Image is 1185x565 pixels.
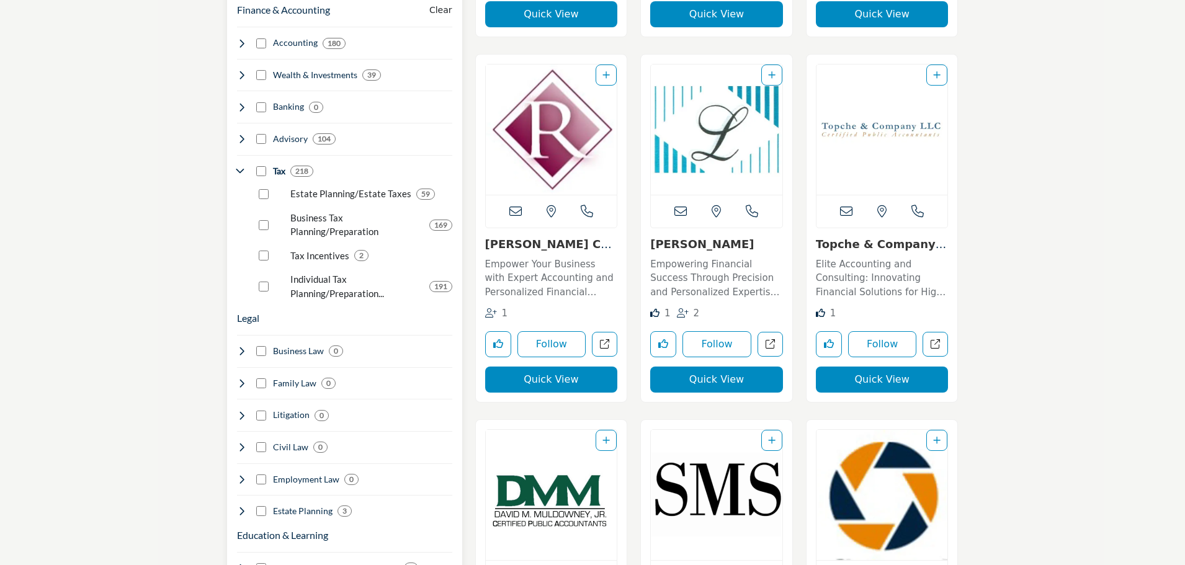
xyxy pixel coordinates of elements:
div: Followers [677,306,700,321]
img: Susan M. Schlindwein CPA LLC [651,430,782,560]
a: Add To List [768,435,776,445]
a: Open rivero-cpa-llc in new tab [592,332,617,357]
b: 0 [314,103,318,112]
p: Individual Tax Planning/Preparation: Tax planning, preparation and filing for individuals [290,272,424,300]
a: Topche & Company LLC... [816,238,947,264]
span: 1 [501,308,508,319]
input: Select Family Law checkbox [256,378,266,388]
div: 104 Results For Advisory [313,133,336,145]
a: Add To List [602,435,610,445]
img: David M. Muldowney Jr., CPA [486,430,617,560]
i: Like [650,308,660,318]
p: Tax Incentives: Credits, cost segregation studies [290,249,349,263]
a: Open Listing in new tab [486,65,617,195]
button: Like listing [650,331,676,357]
div: 59 Results For Estate Planning/Estate Taxes [416,189,435,200]
p: Elite Accounting and Consulting: Innovating Financial Solutions for High Net Worth Ventures This ... [816,257,949,300]
b: 0 [349,475,354,484]
a: Add To List [602,70,610,80]
h4: Banking: Banking, lending. merchant services [273,100,304,113]
div: 2 Results For Tax Incentives [354,250,369,261]
b: 2 [359,251,364,260]
h3: Higher ed, CPA Exam prep and continuing professional education [237,528,328,543]
button: Quick View [650,1,783,27]
b: 180 [328,39,341,48]
div: 0 Results For Employment Law [344,474,359,485]
input: Select Employment Law checkbox [256,474,266,484]
input: Select Banking checkbox [256,102,266,112]
h3: Richard L. Lipton, CPA & Associates LLC [650,238,783,251]
button: Legal [237,311,259,326]
h4: Tax: Business and individual tax services [273,165,285,177]
p: Business Tax Planning/Preparation: Business tax planning; business tax preparation and filing [290,211,424,239]
div: 0 Results For Business Law [329,345,343,357]
b: 0 [326,379,331,388]
div: 0 Results For Civil Law [313,442,328,453]
img: Rivero CPA L.L.C. [486,65,617,195]
h4: Litigation: Strategic financial guidance and consulting services to help businesses optimize perf... [273,409,310,421]
a: Open Listing in new tab [486,430,617,560]
buton: Clear [429,4,452,17]
input: Select Business Tax Planning/Preparation checkbox [259,220,269,230]
button: Quick View [485,1,618,27]
h4: Advisory: Advisory services provided by CPA firms [273,133,308,145]
button: Follow [682,331,751,357]
input: Select Estate Planning/Estate Taxes checkbox [259,189,269,199]
img: Richard L. Lipton, CPA & Associates LLC [651,65,782,195]
span: 2 [694,308,700,319]
a: Open Listing in new tab [816,65,948,195]
h4: Civil Law: Specialized services in tax planning, preparation, and compliance for individuals and ... [273,441,308,453]
b: 39 [367,71,376,79]
button: Quick View [650,367,783,393]
input: Select Wealth & Investments checkbox [256,70,266,80]
a: Open Listing in new tab [816,430,948,560]
p: Estate Planning/Estate Taxes: Estate planning services provided by CPAs [290,187,411,201]
div: 0 Results For Litigation [315,410,329,421]
input: Select Litigation checkbox [256,411,266,420]
p: Empowering Financial Success Through Precision and Personalized Expertise For the client who want... [650,257,783,300]
h4: Wealth & Investments: Wealth management, retirement planning, investing strategies [273,69,357,81]
a: Open Listing in new tab [651,65,782,195]
div: 191 Results For Individual Tax Planning/Preparation [429,281,452,292]
b: 0 [334,347,338,355]
b: 218 [295,167,308,176]
div: 0 Results For Banking [309,102,323,113]
a: [PERSON_NAME] [650,238,754,251]
h4: Estate Planning: Management of workforce-related functions including recruitment, training, and e... [273,505,333,517]
button: Follow [848,331,917,357]
button: Like listing [816,331,842,357]
div: 169 Results For Business Tax Planning/Preparation [429,220,452,231]
h4: Family Law: Expert guidance and recommendations to improve business operations and achieve strate... [273,377,316,389]
a: Add To List [933,70,941,80]
button: Finance & Accounting [237,2,330,17]
b: 191 [434,282,447,291]
b: 104 [318,135,331,143]
input: Select Business Law checkbox [256,346,266,356]
b: 0 [320,411,324,420]
a: Add To List [768,70,776,80]
h4: Accounting: Financial statements, bookkeeping, auditing [273,37,318,49]
b: 0 [318,443,323,452]
h4: Employment Law: Technical services focused on managing and improving organization's technology in... [273,473,339,486]
span: 1 [830,308,836,319]
a: Add To List [933,435,941,445]
div: 39 Results For Wealth & Investments [362,69,381,81]
button: Quick View [485,367,618,393]
h3: Rivero CPA L.L.C. [485,238,618,251]
input: Select Estate Planning checkbox [256,506,266,516]
i: Like [816,308,825,318]
input: Select Tax checkbox [256,166,266,176]
button: Like listing [485,331,511,357]
button: Education & Learning [237,528,328,543]
div: 3 Results For Estate Planning [338,505,352,517]
button: Quick View [816,367,949,393]
span: 1 [664,308,671,319]
b: 3 [342,507,347,515]
a: Empowering Financial Success Through Precision and Personalized Expertise For the client who want... [650,254,783,300]
input: Select Tax Incentives checkbox [259,251,269,260]
a: Open topche-company-llc in new tab [923,332,948,357]
img: Topche & Company LLC [816,65,948,195]
div: Followers [485,306,508,321]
